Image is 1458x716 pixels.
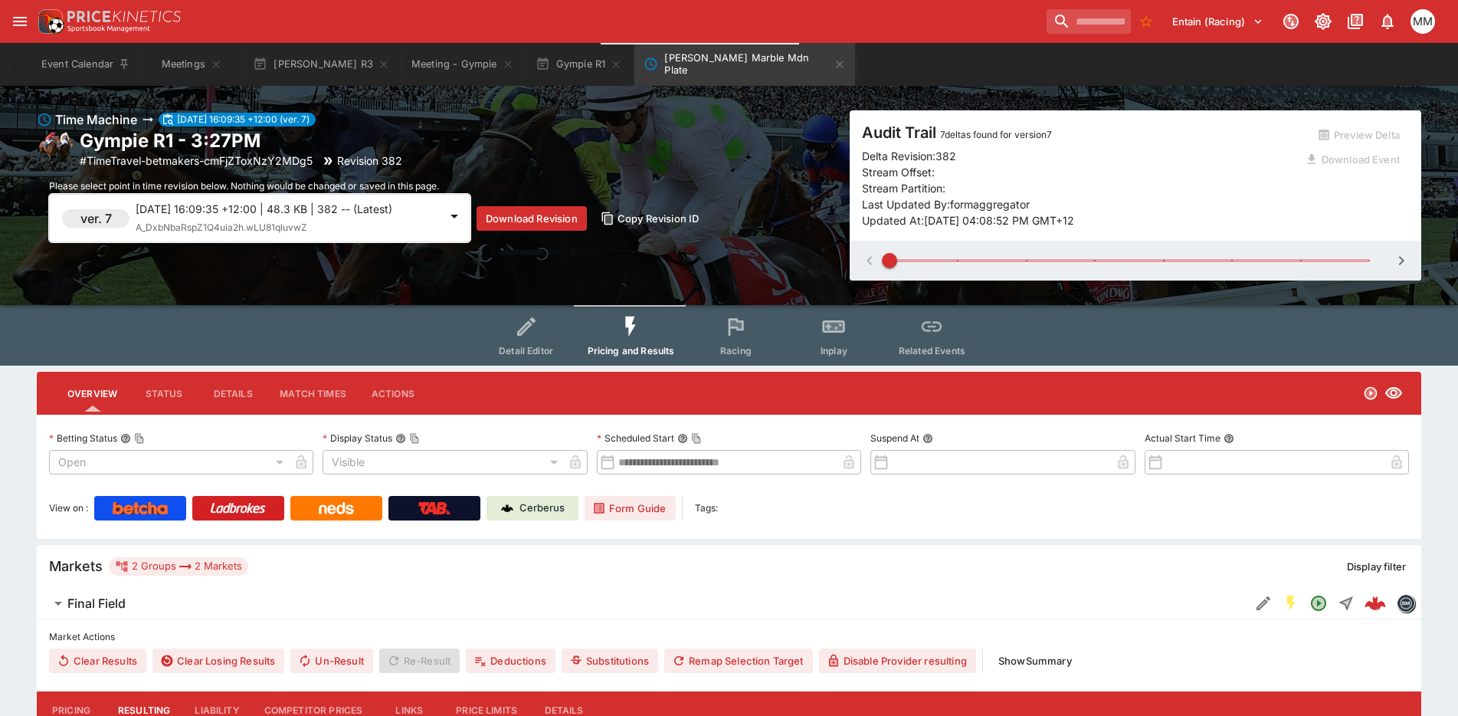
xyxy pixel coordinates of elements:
div: Open [49,450,289,475]
span: Detail Editor [499,345,553,356]
h6: Time Machine [55,110,137,129]
a: Cerberus [487,496,578,521]
button: Actual Start Time [1224,433,1234,444]
div: betmakers [1397,594,1415,613]
button: Details [198,375,267,412]
h2: Copy To Clipboard [80,129,402,153]
h6: Final Field [67,596,126,612]
span: Re-Result [379,649,460,673]
img: PriceKinetics Logo [34,6,64,37]
button: Gympie R1 [526,43,632,86]
a: Form Guide [585,496,676,521]
button: Remap Selection Target [664,649,813,673]
p: Stream Offset: Stream Partition: Last Updated By: formaggregator Updated At: [DATE] 04:08:52 PM G... [862,164,1297,228]
button: Select Tenant [1163,9,1273,34]
button: Michela Marris [1406,5,1440,38]
div: 75d9bc5f-951c-4eb3-bac8-3a22579444f5 [1365,593,1386,614]
button: Copy To Clipboard [134,433,145,444]
img: logo-cerberus--red.svg [1365,593,1386,614]
input: search [1047,9,1131,34]
button: Suspend At [922,433,933,444]
a: 75d9bc5f-951c-4eb3-bac8-3a22579444f5 [1360,588,1391,619]
p: Scheduled Start [597,432,674,445]
button: Final Field [37,588,1250,619]
button: Disable Provider resulting [819,649,976,673]
button: [PERSON_NAME] R3 [244,43,399,86]
button: Match Times [267,375,359,412]
h6: ver. 7 [80,209,112,228]
img: Sportsbook Management [67,25,150,32]
div: Event type filters [477,305,981,366]
svg: Open [1363,386,1378,401]
p: Copy To Clipboard [80,153,313,169]
button: Deductions [466,649,555,673]
svg: Visible [1384,384,1403,402]
button: Status [129,375,198,412]
img: Betcha [113,502,168,514]
button: open drawer [6,8,34,35]
p: Cerberus [519,501,565,516]
button: Scheduled StartCopy To Clipboard [677,433,688,444]
button: Overview [55,375,129,412]
span: Please select point in time revision below. Nothing would be changed or saved in this page. [49,180,439,192]
h4: Audit Trail [862,123,1297,143]
p: Delta Revision: 382 [862,148,956,164]
button: Copy Revision ID [593,206,709,231]
button: Clear Results [49,649,146,673]
span: Inplay [821,345,847,356]
img: betmakers [1397,595,1414,612]
div: Michela Marris [1410,9,1435,34]
img: horse_racing.png [37,130,74,167]
button: Un-Result [290,649,372,673]
h5: Markets [49,557,103,575]
span: Related Events [899,345,965,356]
p: [DATE] 16:09:35 +12:00 | 48.3 KB | 382 -- (Latest) [136,201,439,217]
button: Display filter [1338,554,1415,579]
p: Actual Start Time [1145,432,1220,445]
button: Notifications [1374,8,1401,35]
button: Betting StatusCopy To Clipboard [120,433,131,444]
button: Documentation [1342,8,1369,35]
button: ShowSummary [989,649,1081,673]
button: Meeting - Gympie [402,43,523,86]
img: PriceKinetics [67,11,181,22]
svg: Open [1309,594,1328,613]
button: Connected to PK [1277,8,1305,35]
span: Racing [720,345,752,356]
p: Suspend At [870,432,919,445]
button: Straight [1332,590,1360,617]
button: Download Revision [477,206,587,231]
button: Copy To Clipboard [691,433,702,444]
p: Revision 382 [337,153,402,169]
button: No Bookmarks [1134,9,1158,34]
span: Pricing and Results [588,345,675,356]
img: Cerberus [501,502,513,514]
button: Edit Detail [1250,590,1277,617]
button: Open [1305,590,1332,617]
button: Display StatusCopy To Clipboard [395,433,406,444]
button: Substitutions [562,649,658,673]
button: Actions [359,375,428,412]
div: Visible [323,450,562,475]
span: 7 deltas found for version 7 [940,129,1052,140]
div: 2 Groups 2 Markets [115,557,242,576]
button: Toggle light/dark mode [1309,8,1337,35]
span: [DATE] 16:09:35 +12:00 (ver. 7) [171,113,316,126]
button: Copy To Clipboard [409,433,420,444]
img: Ladbrokes [210,502,266,514]
img: TabNZ [418,502,451,514]
button: Nolan Black Marble Mdn Plate [634,43,855,86]
button: SGM Enabled [1277,590,1305,617]
p: Display Status [323,432,392,445]
button: Event Calendar [32,43,139,86]
button: Clear Losing Results [152,649,284,673]
label: Tags: [695,496,718,521]
img: Neds [319,502,353,514]
p: Betting Status [49,432,117,445]
button: Meetings [143,43,241,86]
label: Market Actions [49,626,1409,649]
span: A_DxbNbaRspZ1Q4uia2h.wLU81qluvwZ [136,222,307,233]
label: View on : [49,496,88,521]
